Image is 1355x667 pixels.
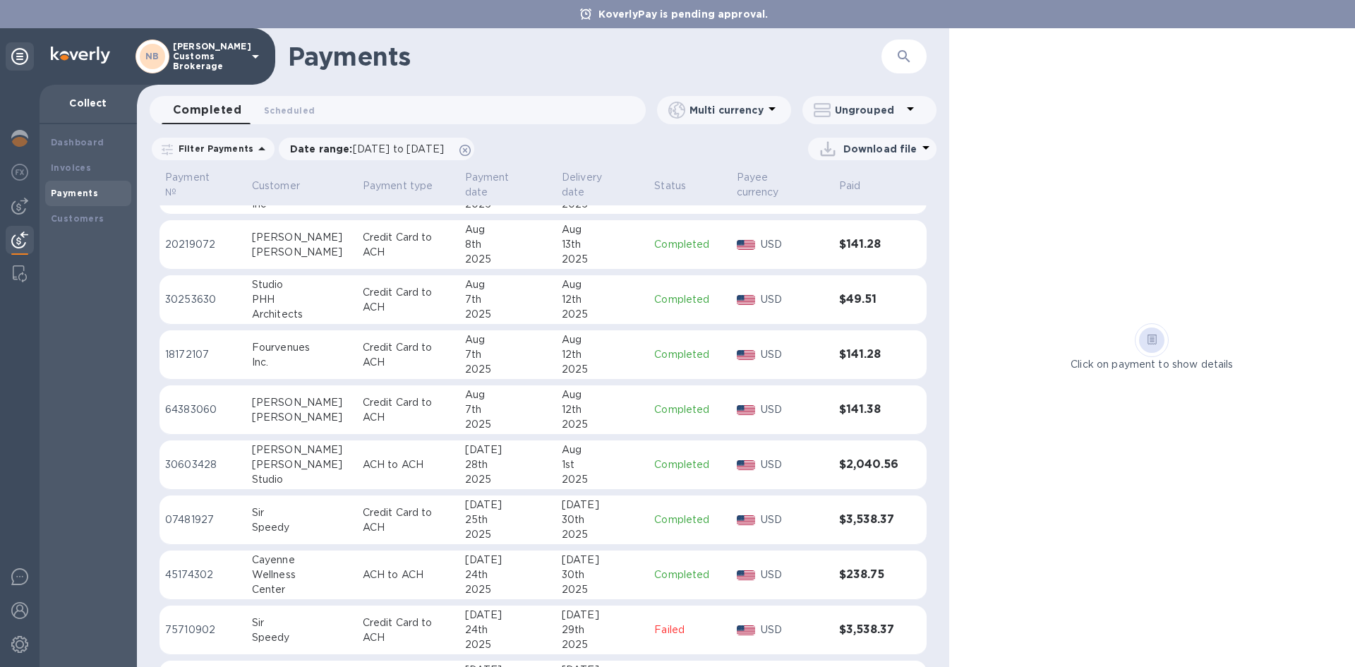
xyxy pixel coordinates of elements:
[562,362,643,377] div: 2025
[654,457,725,472] p: Completed
[562,512,643,527] div: 30th
[761,347,827,362] p: USD
[264,103,315,118] span: Scheduled
[562,387,643,402] div: Aug
[51,47,110,64] img: Logo
[173,143,253,155] p: Filter Payments
[761,237,827,252] p: USD
[654,402,725,417] p: Completed
[562,347,643,362] div: 12th
[252,582,351,597] div: Center
[737,350,756,360] img: USD
[839,513,898,527] h3: $3,538.37
[279,138,474,160] div: Date range:[DATE] to [DATE]
[465,553,550,567] div: [DATE]
[363,395,454,425] p: Credit Card to ACH
[465,527,550,542] div: 2025
[363,179,433,193] p: Payment type
[843,142,917,156] p: Download file
[165,567,241,582] p: 45174302
[562,567,643,582] div: 30th
[839,293,898,306] h3: $49.51
[737,295,756,305] img: USD
[252,307,351,322] div: Architects
[465,582,550,597] div: 2025
[761,623,827,637] p: USD
[165,170,222,200] p: Payment №
[465,170,550,200] span: Payment date
[737,170,809,200] p: Payee currency
[165,623,241,637] p: 75710902
[363,457,454,472] p: ACH to ACH
[562,457,643,472] div: 1st
[737,460,756,470] img: USD
[165,237,241,252] p: 20219072
[562,582,643,597] div: 2025
[465,332,550,347] div: Aug
[839,568,898,582] h3: $238.75
[465,402,550,417] div: 7th
[252,355,351,370] div: Inc.
[465,567,550,582] div: 24th
[761,512,827,527] p: USD
[465,307,550,322] div: 2025
[465,387,550,402] div: Aug
[654,512,725,527] p: Completed
[562,332,643,347] div: Aug
[562,553,643,567] div: [DATE]
[363,615,454,645] p: Credit Card to ACH
[252,630,351,645] div: Speedy
[363,505,454,535] p: Credit Card to ACH
[562,608,643,623] div: [DATE]
[353,143,444,155] span: [DATE] to [DATE]
[51,162,91,173] b: Invoices
[363,230,454,260] p: Credit Card to ACH
[465,623,550,637] div: 24th
[165,292,241,307] p: 30253630
[839,348,898,361] h3: $141.28
[562,637,643,652] div: 2025
[1071,357,1233,372] p: Click on payment to show details
[252,553,351,567] div: Cayenne
[737,625,756,635] img: USD
[11,164,28,181] img: Foreign exchange
[465,292,550,307] div: 7th
[465,362,550,377] div: 2025
[839,403,898,416] h3: $141.38
[51,188,98,198] b: Payments
[465,417,550,432] div: 2025
[562,417,643,432] div: 2025
[465,637,550,652] div: 2025
[465,608,550,623] div: [DATE]
[252,340,351,355] div: Fourvenues
[562,277,643,292] div: Aug
[839,238,898,251] h3: $141.28
[835,103,902,117] p: Ungrouped
[737,515,756,525] img: USD
[465,170,532,200] p: Payment date
[288,42,799,71] h1: Payments
[591,7,776,21] p: KoverlyPay is pending approval.
[363,567,454,582] p: ACH to ACH
[252,567,351,582] div: Wellness
[654,179,704,193] span: Status
[173,42,243,71] p: [PERSON_NAME] Customs Brokerage
[165,457,241,472] p: 30603428
[654,567,725,582] p: Completed
[562,252,643,267] div: 2025
[654,179,686,193] p: Status
[654,347,725,362] p: Completed
[465,457,550,472] div: 28th
[562,443,643,457] div: Aug
[562,527,643,542] div: 2025
[761,292,827,307] p: USD
[839,458,898,471] h3: $2,040.56
[165,170,241,200] span: Payment №
[363,340,454,370] p: Credit Card to ACH
[51,96,126,110] p: Collect
[562,237,643,252] div: 13th
[761,567,827,582] p: USD
[51,213,104,224] b: Customers
[465,237,550,252] div: 8th
[165,347,241,362] p: 18172107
